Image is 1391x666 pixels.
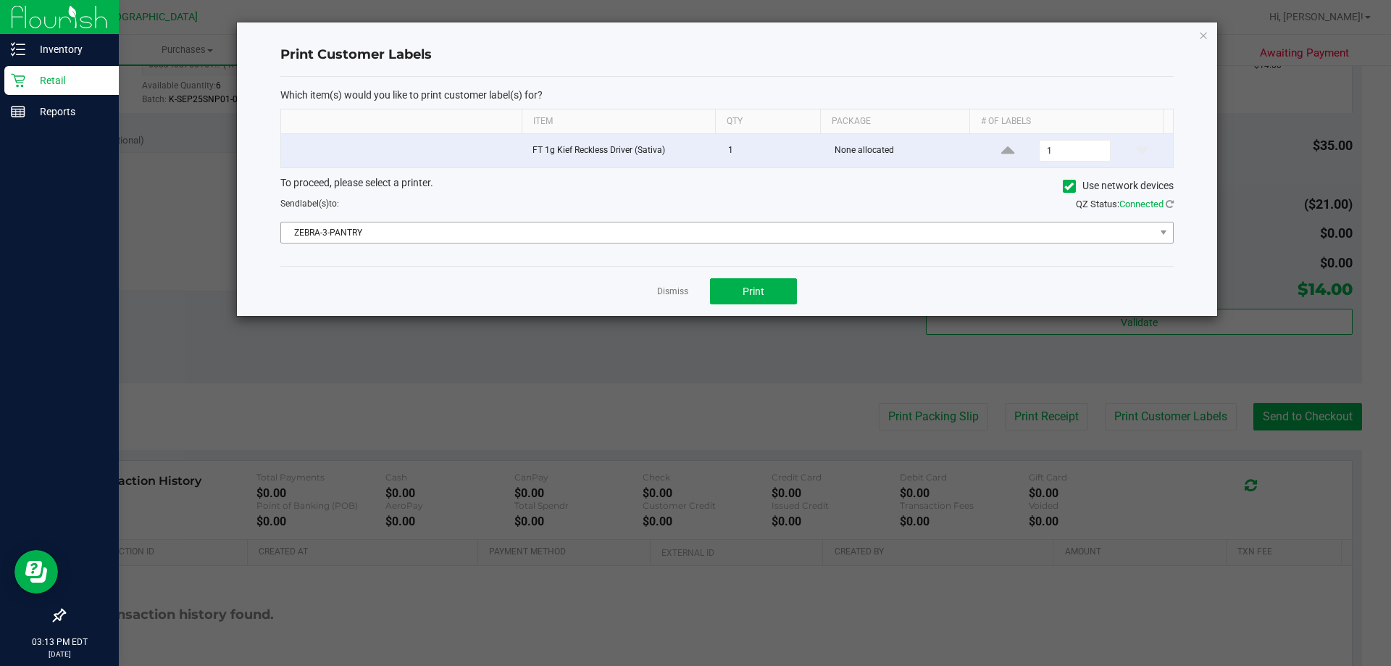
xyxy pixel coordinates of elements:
p: Reports [25,103,112,120]
button: Print [710,278,797,304]
td: 1 [719,134,826,167]
iframe: Resource center [14,550,58,594]
inline-svg: Inventory [11,42,25,57]
span: Send to: [280,199,339,209]
p: 03:13 PM EDT [7,636,112,649]
label: Use network devices [1063,178,1174,193]
inline-svg: Reports [11,104,25,119]
span: Print [743,286,764,297]
th: Qty [715,109,820,134]
div: To proceed, please select a printer. [270,175,1185,197]
p: Retail [25,72,112,89]
span: QZ Status: [1076,199,1174,209]
p: [DATE] [7,649,112,659]
th: Item [522,109,715,134]
span: Connected [1119,199,1164,209]
inline-svg: Retail [11,73,25,88]
th: Package [820,109,969,134]
p: Which item(s) would you like to print customer label(s) for? [280,88,1174,101]
th: # of labels [969,109,1163,134]
a: Dismiss [657,286,688,298]
span: label(s) [300,199,329,209]
td: FT 1g Kief Reckless Driver (Sativa) [524,134,719,167]
h4: Print Customer Labels [280,46,1174,64]
td: None allocated [826,134,977,167]
span: ZEBRA-3-PANTRY [281,222,1155,243]
p: Inventory [25,41,112,58]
